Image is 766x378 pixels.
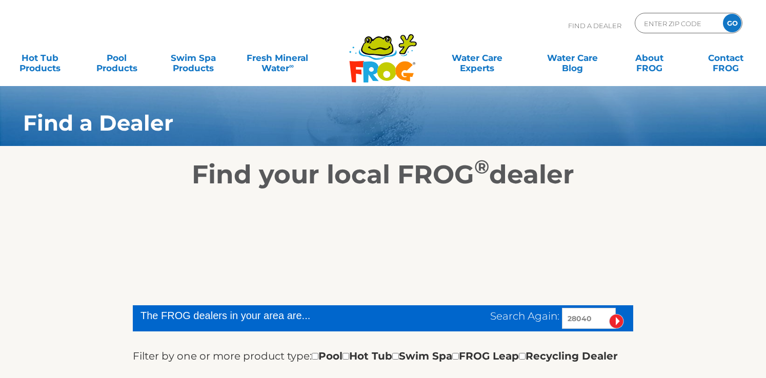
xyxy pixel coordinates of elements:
[289,62,294,70] sup: ∞
[543,48,602,68] a: Water CareBlog
[87,48,147,68] a: PoolProducts
[723,14,741,32] input: GO
[312,348,618,364] div: Pool Hot Tub Swim Spa FROG Leap Recycling Dealer
[140,308,387,323] div: The FROG dealers in your area are...
[696,48,756,68] a: ContactFROG
[8,159,758,190] h2: Find your local FROG dealer
[10,48,70,68] a: Hot TubProducts
[429,48,526,68] a: Water CareExperts
[609,314,624,329] input: Submit
[164,48,223,68] a: Swim SpaProducts
[344,20,422,83] img: Frog Products Logo
[23,111,683,135] h1: Find a Dealer
[133,348,312,364] label: Filter by one or more product type:
[619,48,679,68] a: AboutFROG
[474,155,489,178] sup: ®
[240,48,315,68] a: Fresh MineralWater∞
[490,310,559,322] span: Search Again:
[568,13,621,38] p: Find A Dealer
